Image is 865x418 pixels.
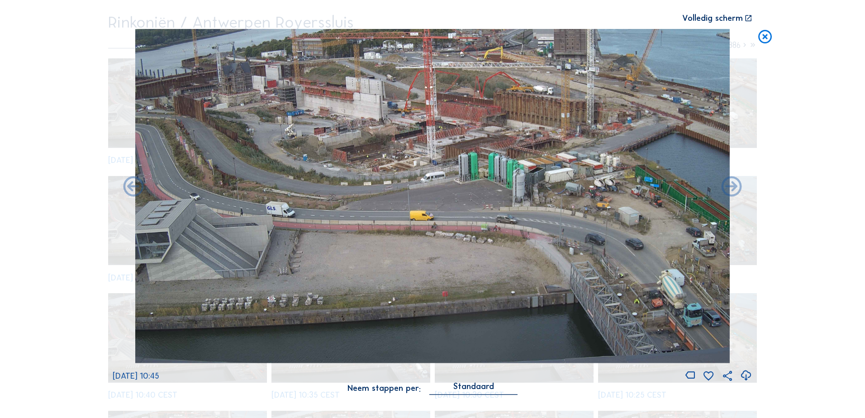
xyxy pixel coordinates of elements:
div: Neem stappen per: [347,384,421,392]
span: [DATE] 10:45 [113,371,159,381]
i: Forward [121,175,146,199]
div: Standaard [429,382,518,394]
i: Back [719,175,744,199]
img: Image [135,29,730,363]
div: Volledig scherm [682,14,743,23]
div: Standaard [453,382,494,390]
